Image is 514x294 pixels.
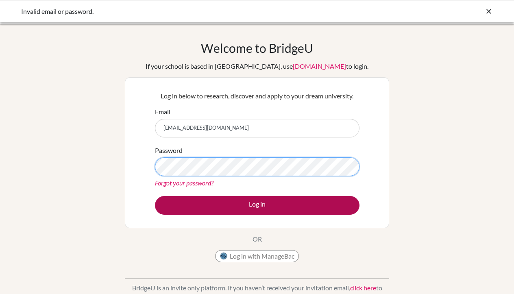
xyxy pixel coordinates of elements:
[350,284,376,292] a: click here
[21,7,371,16] div: Invalid email or password.
[155,91,359,101] p: Log in below to research, discover and apply to your dream university.
[155,146,183,155] label: Password
[293,62,346,70] a: [DOMAIN_NAME]
[253,234,262,244] p: OR
[146,61,368,71] div: If your school is based in [GEOGRAPHIC_DATA], use to login.
[155,107,170,117] label: Email
[155,196,359,215] button: Log in
[201,41,313,55] h1: Welcome to BridgeU
[215,250,299,262] button: Log in with ManageBac
[155,179,213,187] a: Forgot your password?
